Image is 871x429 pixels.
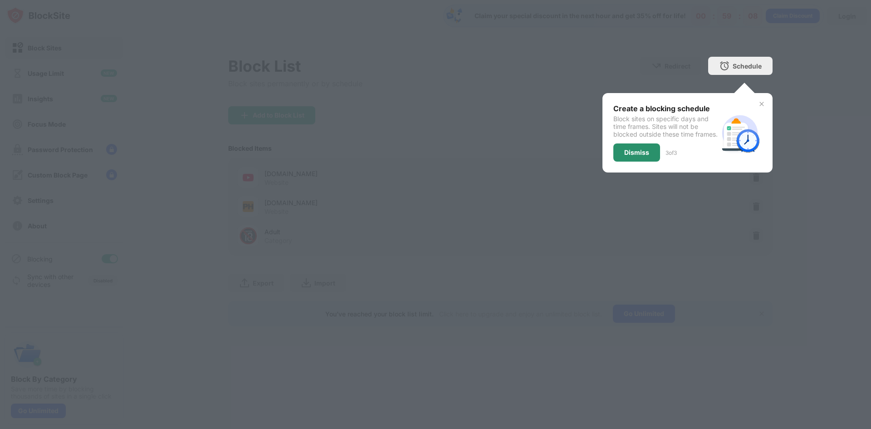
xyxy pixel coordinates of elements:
[624,149,649,156] div: Dismiss
[613,104,718,113] div: Create a blocking schedule
[665,149,677,156] div: 3 of 3
[718,111,762,155] img: schedule.svg
[758,100,765,108] img: x-button.svg
[613,115,718,138] div: Block sites on specific days and time frames. Sites will not be blocked outside these time frames.
[733,62,762,70] div: Schedule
